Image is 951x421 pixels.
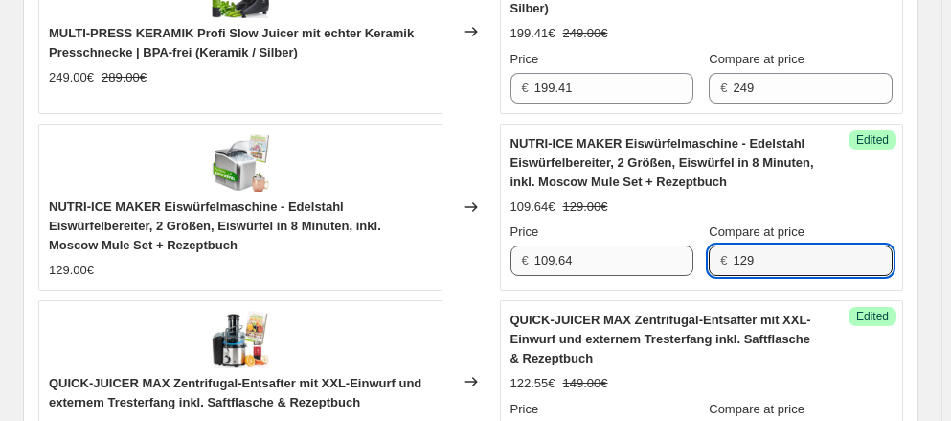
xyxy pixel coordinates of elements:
[510,136,814,189] span: NUTRI-ICE MAKER Eiswürfelmaschine - Edelstahl Eiswürfelbereiter, 2 Größen, Eiswürfel in 8 Minuten...
[709,224,804,239] span: Compare at price
[510,313,811,365] span: QUICK-JUICER MAX Zentrifugal-Entsafter mit XXL-Einwurf und externem Tresterfang inkl. Saftflasche...
[720,253,727,268] span: €
[212,311,269,368] img: nutrilovers-wissenwasdrinist-zentrifugalentsafter-quick-juicer-max-zentrifugal-entsafter-mit-exte...
[510,198,555,217] div: 109.64€
[856,309,889,324] span: Edited
[49,261,94,280] div: 129.00€
[709,402,804,416] span: Compare at price
[49,199,381,252] span: NUTRI-ICE MAKER Eiswürfelmaschine - Edelstahl Eiswürfelbereiter, 2 Größen, Eiswürfel in 8 Minuten...
[563,198,608,217] strike: 129.00€
[510,374,555,393] div: 122.55€
[49,376,421,409] span: QUICK-JUICER MAX Zentrifugal-Entsafter mit XXL-Einwurf und externem Tresterfang inkl. Saftflasche...
[510,24,555,43] div: 199.41€
[510,402,539,416] span: Price
[212,134,269,192] img: nutrilovers-wissenwasdrinist-eiswurfelmaschine-nutri-ice-maker-eiswurfelmaschine-edelstahl-eiswur...
[563,374,608,393] strike: 149.00€
[510,52,539,66] span: Price
[102,68,147,87] strike: 289.00€
[856,132,889,148] span: Edited
[709,52,804,66] span: Compare at price
[720,81,727,95] span: €
[522,253,529,268] span: €
[49,26,414,59] span: MULTI-PRESS KERAMIK Profi Slow Juicer mit echter Keramik Presschnecke | BPA-frei (Keramik / Silber)
[510,224,539,239] span: Price
[563,24,608,43] strike: 249.00€
[522,81,529,95] span: €
[49,68,94,87] div: 249.00€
